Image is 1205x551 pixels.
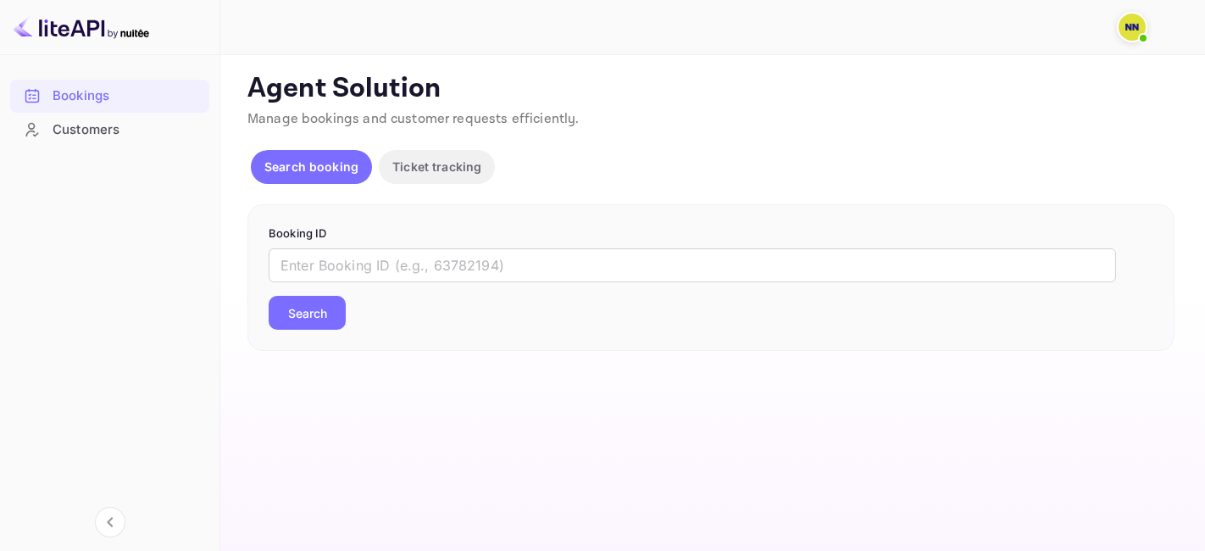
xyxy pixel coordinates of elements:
p: Agent Solution [247,72,1174,106]
button: Search [269,296,346,330]
a: Bookings [10,80,209,111]
div: Bookings [53,86,201,106]
div: Bookings [10,80,209,113]
span: Manage bookings and customer requests efficiently. [247,110,580,128]
p: Booking ID [269,225,1153,242]
input: Enter Booking ID (e.g., 63782194) [269,248,1116,282]
button: Collapse navigation [95,507,125,537]
p: Ticket tracking [392,158,481,175]
div: Customers [53,120,201,140]
a: Customers [10,114,209,145]
img: N/A N/A [1119,14,1146,41]
p: Search booking [264,158,358,175]
div: Customers [10,114,209,147]
img: LiteAPI logo [14,14,149,41]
